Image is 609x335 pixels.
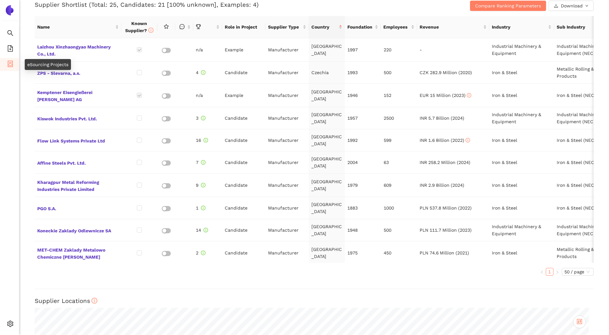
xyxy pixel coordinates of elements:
[179,24,185,29] span: message
[309,197,345,219] td: [GEOGRAPHIC_DATA]
[381,129,417,151] td: 599
[37,245,119,261] span: MET-CHEM Zaklady Metalowo Chemiczne [PERSON_NAME]
[265,219,309,241] td: Manufacturer
[420,160,470,165] span: INR 258.2 Million (2024)
[381,174,417,197] td: 609
[417,16,489,38] th: this column's title is Revenue,this column is sortable
[561,2,583,9] span: Download
[347,23,373,30] span: Foundation
[196,160,205,165] span: 7
[489,129,554,151] td: Iron & Steel
[222,62,265,84] td: Candidate
[164,24,169,29] span: star
[201,160,205,165] span: info-circle
[204,228,208,232] span: info-circle
[204,138,208,142] span: info-circle
[309,129,345,151] td: [GEOGRAPHIC_DATA]
[175,16,193,38] th: this column is sortable
[489,241,554,265] td: Iron & Steel
[345,219,381,241] td: 1948
[222,241,265,265] td: Candidate
[35,16,121,38] th: this column's title is Name,this column is sortable
[196,228,208,233] span: 14
[37,23,114,30] span: Name
[37,204,119,212] span: PGO S.A.
[196,183,205,188] span: 9
[420,47,422,52] span: -
[265,84,309,107] td: Manufacturer
[381,219,417,241] td: 500
[381,151,417,174] td: 63
[538,268,546,276] li: Previous Page
[562,268,594,276] div: Page Size
[564,268,591,275] span: 50 / page
[381,107,417,129] td: 2500
[37,177,119,193] span: Kharagpur Metal Reforming Industries Private Limited
[420,23,482,30] span: Revenue
[420,250,469,255] span: PLN 74.6 Million (2021)
[546,268,553,276] li: 1
[420,138,470,143] span: INR 1.6 Billion (2022)
[265,16,309,38] th: this column's title is Supplier Type,this column is sortable
[265,174,309,197] td: Manufacturer
[345,16,381,38] th: this column's title is Foundation,this column is sortable
[125,21,153,33] span: Known Supplier?
[345,129,381,151] td: 1992
[265,38,309,62] td: Manufacturer
[222,107,265,129] td: Candidate
[381,197,417,219] td: 1000
[222,84,265,107] td: Example
[467,93,471,98] span: info-circle
[309,107,345,129] td: [GEOGRAPHIC_DATA]
[345,38,381,62] td: 1997
[489,84,554,107] td: Iron & Steel
[265,151,309,174] td: Manufacturer
[470,1,546,11] button: Compare Ranking Parameters
[555,270,559,274] span: right
[268,23,301,30] span: Supplier Type
[196,138,208,143] span: 16
[25,59,71,70] div: eSourcing Projects
[222,129,265,151] td: Candidate
[37,226,119,234] span: Koneckie Zaklady Odlewnicze SA
[37,136,119,144] span: Flow Link Systems Private Ltd
[196,205,205,210] span: 1
[420,116,464,121] span: INR 5.7 Billion (2024)
[265,107,309,129] td: Manufacturer
[222,174,265,197] td: Candidate
[311,23,337,30] span: Country
[383,23,409,30] span: Employees
[492,23,547,30] span: Industry
[554,4,558,9] span: download
[7,58,13,71] span: container
[222,16,265,38] th: Role in Project
[201,183,205,187] span: info-circle
[345,151,381,174] td: 2004
[7,318,13,331] span: setting
[489,62,554,84] td: Iron & Steel
[193,38,222,62] td: n/a
[265,129,309,151] td: Manufacturer
[420,183,464,188] span: INR 2.9 Billion (2024)
[345,62,381,84] td: 1993
[196,24,201,29] span: trophy
[222,197,265,219] td: Candidate
[35,1,407,9] h3: Supplier Shortlist (Total: 25, Candidates: 21 [100% unknown], Examples: 4)
[420,228,472,233] span: PLN 111.7 Million (2023)
[35,297,594,305] h3: Supplier Locations
[381,84,417,107] td: 152
[196,116,205,121] span: 3
[7,28,13,40] span: search
[549,1,594,11] button: downloadDownloaddown
[148,28,153,33] span: info-circle
[585,4,588,8] span: down
[546,268,553,275] a: 1
[465,138,470,142] span: info-circle
[420,205,472,210] span: PLN 537.8 Million (2022)
[577,319,582,324] span: control
[265,241,309,265] td: Manufacturer
[201,116,205,120] span: info-circle
[265,197,309,219] td: Manufacturer
[553,268,561,276] button: right
[489,16,554,38] th: this column's title is Industry,this column is sortable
